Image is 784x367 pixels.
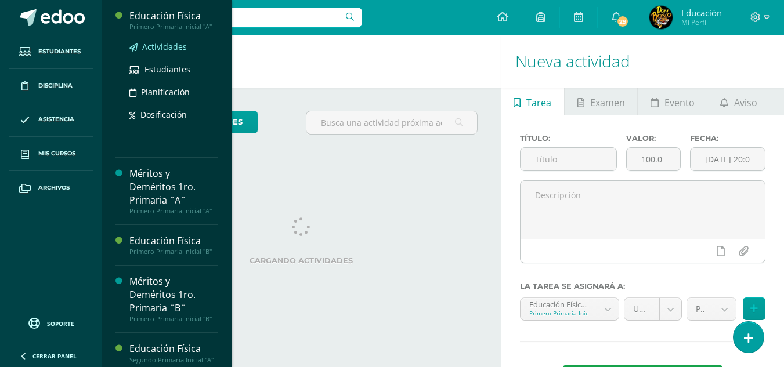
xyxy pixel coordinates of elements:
div: Méritos y Deméritos 1ro. Primaria ¨A¨ [129,167,218,207]
input: Título [521,148,616,170]
span: Evento [664,89,695,117]
span: Unidad 4 [633,298,651,320]
a: Actividades [129,40,218,53]
span: Cerrar panel [32,352,77,360]
img: e848a06d305063da6e408c2e705eb510.png [649,6,673,29]
span: Mis cursos [38,149,75,158]
a: Mis cursos [9,137,93,171]
a: Educación FísicaSegundo Primaria Inicial "A" [129,342,218,364]
label: La tarea se asignará a: [520,282,765,290]
a: Disciplina [9,69,93,103]
div: Méritos y Deméritos 1ro. Primaria ¨B¨ [129,275,218,315]
a: Aviso [707,88,769,115]
a: Asistencia [9,103,93,137]
span: Estudiantes [144,64,190,75]
input: Fecha de entrega [691,148,765,170]
h1: Nueva actividad [515,35,770,88]
a: Educación FísicaPrimero Primaria Inicial "B" [129,234,218,256]
input: Busca una actividad próxima aquí... [306,111,476,134]
label: Título: [520,134,617,143]
span: Actividades [142,41,187,52]
span: Educación [681,7,722,19]
span: Tarea [526,89,551,117]
div: Primero Primaria Inicial "B" [129,248,218,256]
span: Dosificación [140,109,187,120]
span: Disciplina [38,81,73,90]
span: Aviso [734,89,757,117]
a: Soporte [14,315,88,330]
a: Archivos [9,171,93,205]
span: Archivos [38,183,70,192]
a: Méritos y Deméritos 1ro. Primaria ¨A¨Primero Primaria Inicial "A" [129,167,218,215]
div: Primero Primaria Inicial "A" [129,207,218,215]
div: Educación Física [129,9,218,23]
label: Cargando actividades [125,256,478,265]
a: Evento [638,88,707,115]
span: Soporte [47,319,74,328]
span: Asistencia [38,115,74,124]
div: Educación Física [129,342,218,355]
span: Planificación [141,86,190,97]
a: Estudiantes [129,63,218,76]
a: Tarea [501,88,564,115]
a: Educación Física 'A'Primero Primaria Inicial [521,298,619,320]
span: Examen [590,89,625,117]
h1: Actividades [116,35,487,88]
div: Primero Primaria Inicial "B" [129,315,218,323]
div: Educación Física 'A' [529,298,588,309]
a: Planificación [129,85,218,99]
label: Fecha: [690,134,765,143]
a: Educación FísicaPrimero Primaria Inicial "A" [129,9,218,31]
div: Primero Primaria Inicial "A" [129,23,218,31]
a: Dosificación [129,108,218,121]
input: Busca un usuario... [110,8,362,27]
span: Prueba de Logro (0.0%) [696,298,705,320]
span: 29 [616,15,629,28]
span: Mi Perfil [681,17,722,27]
a: Estudiantes [9,35,93,69]
a: Examen [565,88,637,115]
div: Primero Primaria Inicial [529,309,588,317]
a: Unidad 4 [624,298,681,320]
label: Valor: [626,134,681,143]
span: Estudiantes [38,47,81,56]
a: Prueba de Logro (0.0%) [687,298,736,320]
div: Educación Física [129,234,218,248]
input: Puntos máximos [627,148,680,170]
div: Segundo Primaria Inicial "A" [129,356,218,364]
a: Méritos y Deméritos 1ro. Primaria ¨B¨Primero Primaria Inicial "B" [129,275,218,323]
